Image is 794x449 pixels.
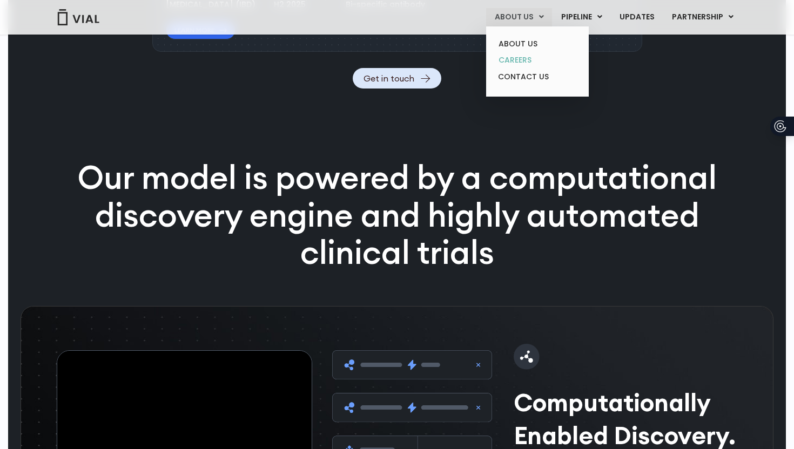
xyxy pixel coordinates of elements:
[486,8,552,26] a: ABOUT USMenu Toggle
[57,9,100,25] img: Vial Logo
[49,159,745,271] p: Our model is powered by a computational discovery engine and highly automated clinical trials
[663,8,742,26] a: PARTNERSHIPMenu Toggle
[490,36,584,52] a: ABOUT US
[353,68,441,89] a: Get in touch
[611,8,663,26] a: UPDATES
[553,8,610,26] a: PIPELINEMenu Toggle
[514,344,540,370] img: molecule-icon
[490,52,584,69] a: CAREERS
[490,69,584,86] a: CONTACT US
